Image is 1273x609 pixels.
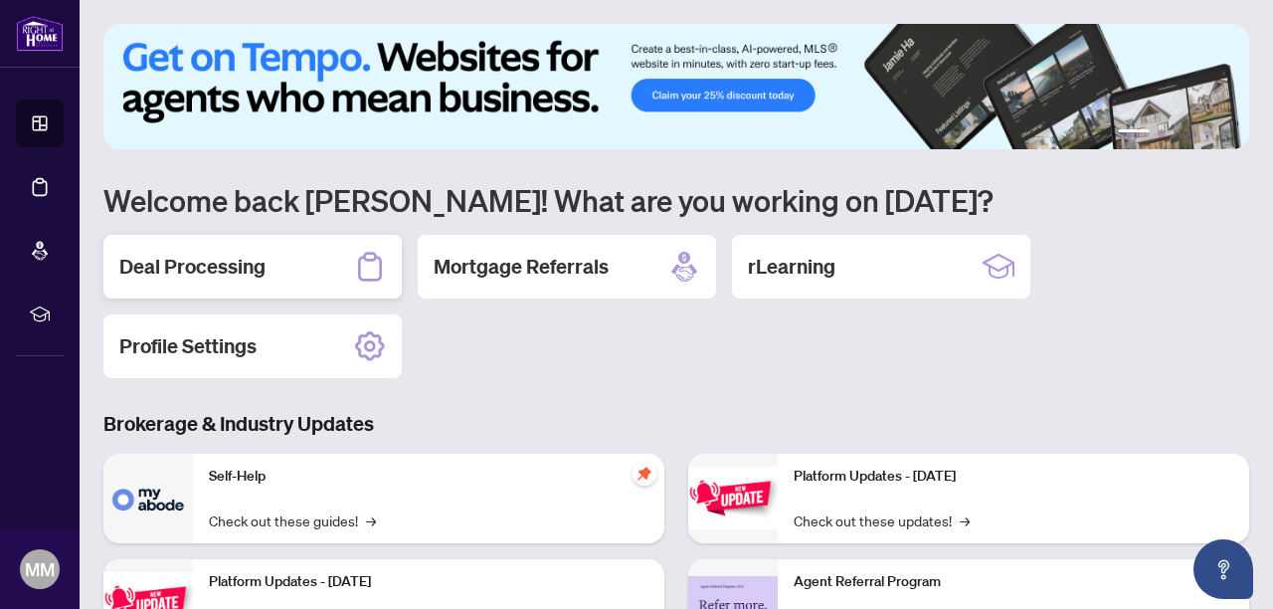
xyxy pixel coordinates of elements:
[119,253,266,281] h2: Deal Processing
[1118,129,1150,137] button: 1
[119,332,257,360] h2: Profile Settings
[209,466,648,488] p: Self-Help
[103,454,193,543] img: Self-Help
[633,462,656,486] span: pushpin
[1174,129,1182,137] button: 3
[209,509,376,531] a: Check out these guides!→
[748,253,835,281] h2: rLearning
[103,24,1249,149] img: Slide 0
[960,509,970,531] span: →
[794,466,1233,488] p: Platform Updates - [DATE]
[794,571,1233,593] p: Agent Referral Program
[794,509,970,531] a: Check out these updates!→
[1158,129,1166,137] button: 2
[103,410,1249,438] h3: Brokerage & Industry Updates
[1193,539,1253,599] button: Open asap
[434,253,609,281] h2: Mortgage Referrals
[1189,129,1197,137] button: 4
[16,15,64,52] img: logo
[25,555,55,583] span: MM
[1221,129,1229,137] button: 6
[1205,129,1213,137] button: 5
[209,571,648,593] p: Platform Updates - [DATE]
[688,467,778,529] img: Platform Updates - June 23, 2025
[103,181,1249,219] h1: Welcome back [PERSON_NAME]! What are you working on [DATE]?
[366,509,376,531] span: →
